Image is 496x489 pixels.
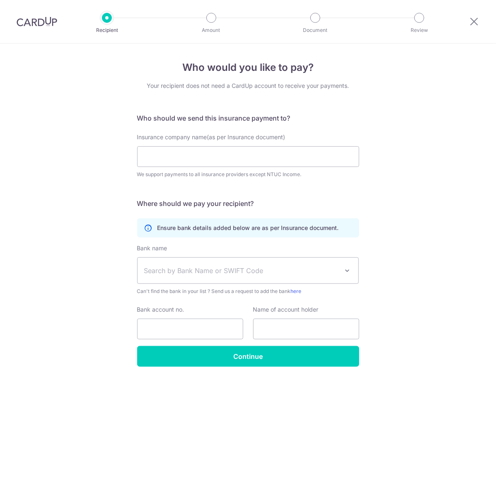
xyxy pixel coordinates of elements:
p: Amount [181,26,242,34]
input: Continue [137,346,359,367]
label: Bank name [137,244,167,252]
label: Bank account no. [137,305,184,314]
span: Can't find the bank in your list ? Send us a request to add the bank [137,287,359,295]
span: Search by Bank Name or SWIFT Code [144,266,339,276]
p: Review [389,26,450,34]
div: We support payments to all insurance providers except NTUC Income. [137,170,359,179]
p: Ensure bank details added below are as per Insurance document. [157,224,339,232]
h5: Who should we send this insurance payment to? [137,113,359,123]
p: Recipient [76,26,138,34]
a: here [291,288,302,294]
span: Help [19,6,36,13]
label: Name of account holder [253,305,319,314]
p: Document [285,26,346,34]
img: CardUp [17,17,57,27]
div: Your recipient does not need a CardUp account to receive your payments. [137,82,359,90]
h4: Who would you like to pay? [137,60,359,75]
h5: Where should we pay your recipient? [137,199,359,208]
span: Insurance company name(as per Insurance document) [137,133,286,140]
